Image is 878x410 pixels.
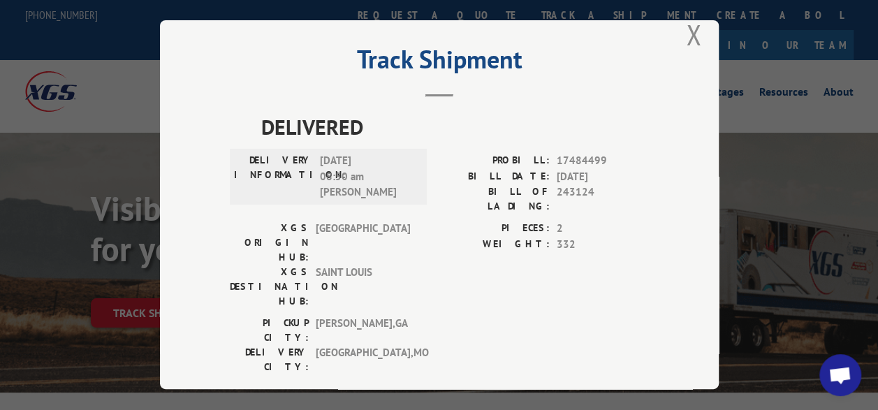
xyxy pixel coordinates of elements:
[316,345,410,374] span: [GEOGRAPHIC_DATA] , MO
[230,221,309,265] label: XGS ORIGIN HUB:
[439,169,550,185] label: BILL DATE:
[439,237,550,253] label: WEIGHT:
[439,221,550,237] label: PIECES:
[316,265,410,309] span: SAINT LOUIS
[439,184,550,214] label: BILL OF LADING:
[557,184,649,214] span: 243124
[316,221,410,265] span: [GEOGRAPHIC_DATA]
[230,50,649,76] h2: Track Shipment
[819,354,861,396] a: Open chat
[320,153,414,200] span: [DATE] 08:50 am [PERSON_NAME]
[261,111,649,142] span: DELIVERED
[557,153,649,169] span: 17484499
[234,153,313,200] label: DELIVERY INFORMATION:
[557,169,649,185] span: [DATE]
[686,16,701,53] button: Close modal
[316,316,410,345] span: [PERSON_NAME] , GA
[557,237,649,253] span: 332
[230,316,309,345] label: PICKUP CITY:
[230,345,309,374] label: DELIVERY CITY:
[439,153,550,169] label: PROBILL:
[230,265,309,309] label: XGS DESTINATION HUB:
[557,221,649,237] span: 2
